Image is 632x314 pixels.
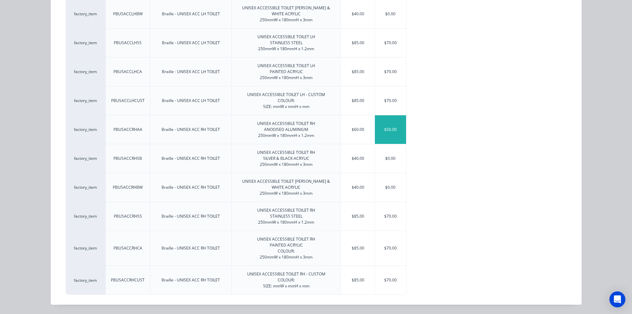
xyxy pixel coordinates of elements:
div: PBUSACCLHCUST [111,98,145,104]
div: $85.00 [341,202,375,231]
div: factory_item [66,265,105,295]
div: $70.00 [375,29,406,57]
div: Braille - UNISEX ACC RH TOILET [162,184,220,190]
div: UNISEX ACCESSIBLE TOILET LH STAINLESS STEEL 250mmW x 180mmH x 1.2mm [257,34,315,52]
div: Braille - UNISEX ACC LH TOILET [162,98,220,104]
div: $85.00 [341,57,375,86]
div: $40.00 [341,173,375,202]
div: $85.00 [341,29,375,57]
div: PBUSACCLHSS [114,40,142,46]
div: $85.00 [341,231,375,265]
div: UNISEX ACCESSIBLE TOILET RH STAINLESS STEEL 250mmW x 180mmH x 1.2mm [257,207,315,225]
div: UNISEX ACCESSIBLE TOILET RH ANODISED ALUMINIUM 250mmW x 180mmH x 1.2mm [257,121,315,139]
div: factory_item [66,115,105,144]
div: factory_item [66,173,105,202]
div: Braille - UNISEX ACC LH TOILET [162,69,220,75]
div: Braille - UNISEX ACC RH TOILET [162,245,220,251]
div: $70.00 [375,202,406,231]
div: Braille - UNISEX ACC LH TOILET [162,40,220,46]
div: factory_item [66,28,105,57]
div: Braille - UNISEX ACC LH TOILET [162,11,220,17]
div: $0.00 [375,173,406,202]
div: factory_item [66,144,105,173]
div: Braille - UNISEX ACC RH TOILET [162,213,220,219]
div: factory_item [66,57,105,86]
div: UNISEX ACCESSIBLE TOILET RH SILVER & BLACK ACRYLIC 250mmW x 180mmH x 3mm [257,150,315,167]
div: PBUSACCRHSS [114,213,142,219]
div: $70.00 [375,231,406,265]
div: $85.00 [341,86,375,115]
div: PBUSACCLHCA [113,69,142,75]
div: $70.00 [375,57,406,86]
div: Braille - UNISEX ACC RH TOILET [162,156,220,161]
div: $60.00 [341,115,375,144]
div: $70.00 [375,266,406,294]
div: UNISEX ACCESSIBLE TOILET LH - CUSTOM COLOUR: SIZE: mmW x mmH x mm [247,92,325,110]
div: factory_item [66,86,105,115]
div: Braille - UNISEX ACC RH TOILET [162,277,220,283]
div: UNISEX ACCESSIBLE TOILET LH PAINTED ACRYLIC 250mmW x 180mmH x 3mm [257,63,315,81]
div: PBUSACCLHBW [113,11,143,17]
div: PBUSACCRHCA [113,245,142,251]
div: UNISEX ACCESSIBLE TOILET [PERSON_NAME] & WHITE ACRYLIC 250mmW x 180mmH x 3mm [237,5,335,23]
div: UNISEX ACCESSIBLE TOILET RH - CUSTOM COLOUR: SIZE: mmW x mmH x mm [247,271,325,289]
div: $50.00 [375,115,406,144]
div: Open Intercom Messenger [609,291,625,307]
div: Braille - UNISEX ACC RH TOILET [162,127,220,133]
div: PBUSACCRHSB [113,156,142,161]
div: $0.00 [375,144,406,173]
div: $85.00 [341,266,375,294]
div: PBUSACCRHCUST [111,277,145,283]
div: PBUSACCRHAA [113,127,142,133]
div: PBUSACCRHBW [113,184,143,190]
div: factory_item [66,202,105,231]
div: $40.00 [341,144,375,173]
div: UNISEX ACCESSIBLE TOILET RH PAINTED ACRYLIC COLOUR: 250mmW x 180mmH x 3mm [257,236,315,260]
div: $70.00 [375,86,406,115]
div: UNISEX ACCESSIBLE TOILET [PERSON_NAME] & WHITE ACRYLIC 250mmW x 180mmH x 3mm [237,178,335,196]
div: factory_item [66,231,105,265]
